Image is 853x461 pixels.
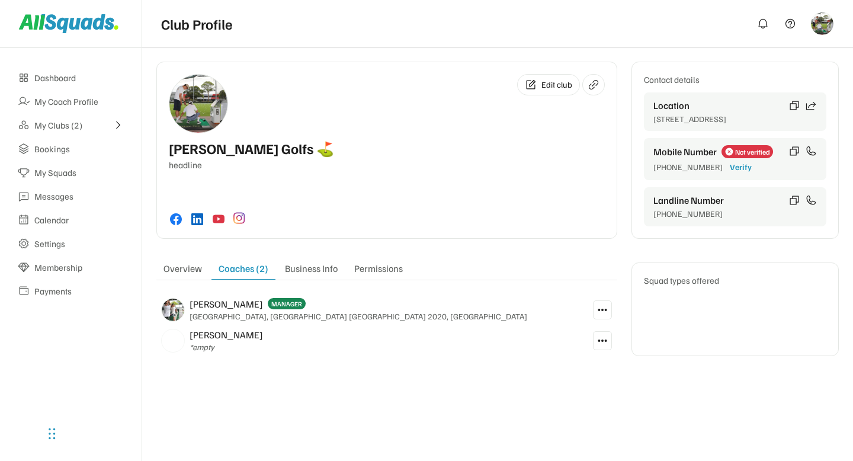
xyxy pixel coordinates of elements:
[541,79,572,90] span: Edit club
[644,275,826,286] div: Squad types offered
[190,311,527,322] div: [GEOGRAPHIC_DATA], [GEOGRAPHIC_DATA] [GEOGRAPHIC_DATA] 2020, [GEOGRAPHIC_DATA]
[811,12,833,35] img: 98.png
[644,74,826,85] div: Contact details
[653,100,788,111] div: Location
[730,161,752,173] div: Verify
[169,159,605,171] div: headline
[34,238,124,249] div: Settings
[653,209,817,219] div: [PHONE_NUMBER]
[34,191,124,202] div: Messages
[161,13,233,34] div: Club Profile
[347,262,410,279] div: Permissions
[653,114,817,124] div: [STREET_ADDRESS]
[34,167,124,178] div: My Squads
[156,262,209,279] div: Overview
[278,262,345,279] div: Business Info
[268,298,306,309] div: MANAGER
[169,140,334,157] div: [PERSON_NAME] Golfs ⛳️
[211,262,275,280] div: Coaches (2)
[34,262,124,273] div: Membership
[34,286,124,297] div: Payments
[190,329,263,341] div: [PERSON_NAME]
[34,120,107,131] div: My Clubs (2)
[34,96,124,107] div: My Coach Profile
[34,143,124,155] div: Bookings
[34,72,124,84] div: Dashboard
[653,146,717,158] div: Mobile Number
[653,194,788,206] div: Landline Number
[162,329,184,352] img: yH5BAEAAAAALAAAAAABAAEAAAIBRAA7
[34,215,124,226] div: Calendar
[517,74,580,95] button: Edit club
[162,299,184,321] img: 97.png
[653,162,723,172] div: [PHONE_NUMBER]
[190,342,214,353] div: *empty
[190,298,263,310] div: [PERSON_NAME]
[735,148,770,156] div: Not verified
